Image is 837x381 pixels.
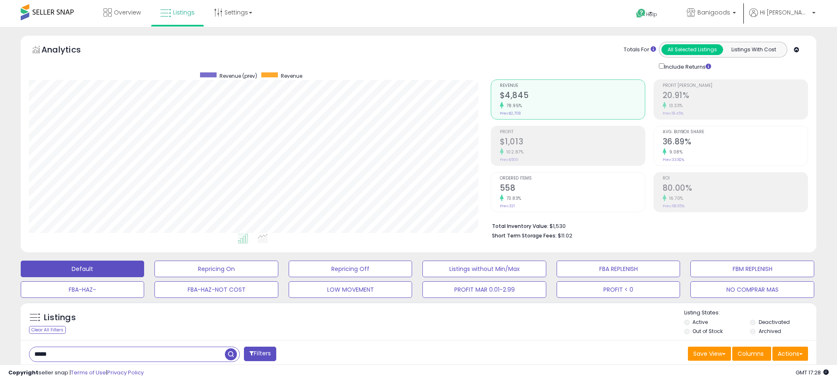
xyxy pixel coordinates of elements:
[723,44,784,55] button: Listings With Cost
[500,84,645,88] span: Revenue
[114,8,141,17] span: Overview
[29,326,66,334] div: Clear All Filters
[666,195,683,201] small: 16.70%
[558,232,572,240] span: $11.02
[500,130,645,134] span: Profit
[692,319,708,326] label: Active
[760,8,810,17] span: Hi [PERSON_NAME]
[173,8,195,17] span: Listings
[500,176,645,181] span: Ordered Items
[732,347,771,361] button: Columns
[661,44,723,55] button: All Selected Listings
[492,223,548,230] b: Total Inventory Value:
[663,111,683,116] small: Prev: 18.45%
[289,281,412,298] button: LOW MOVEMENT
[663,176,808,181] span: ROI
[500,204,515,208] small: Prev: 321
[500,91,645,102] h2: $4,845
[759,319,790,326] label: Deactivated
[749,8,815,27] a: Hi [PERSON_NAME]
[759,328,781,335] label: Archived
[646,11,657,18] span: Help
[504,103,522,109] small: 78.95%
[504,195,521,201] small: 73.83%
[663,183,808,194] h2: 80.00%
[8,369,144,377] div: seller snap | |
[8,369,39,376] strong: Copyright
[692,328,723,335] label: Out of Stock
[663,157,684,162] small: Prev: 33.82%
[690,281,814,298] button: NO COMPRAR MAS
[71,369,106,376] a: Terms of Use
[663,130,808,134] span: Avg. Buybox Share
[557,261,680,277] button: FBA REPLENISH
[663,204,685,208] small: Prev: 68.55%
[21,281,144,298] button: FBA-HAZ-
[422,261,546,277] button: Listings without Min/Max
[666,149,683,155] small: 9.08%
[500,157,519,162] small: Prev: $500
[630,2,673,27] a: Help
[492,232,557,239] b: Short Term Storage Fees:
[663,84,808,88] span: Profit [PERSON_NAME]
[154,261,278,277] button: Repricing On
[624,46,656,54] div: Totals For
[500,111,521,116] small: Prev: $2,708
[557,281,680,298] button: PROFIT < 0
[772,347,808,361] button: Actions
[289,261,412,277] button: Repricing Off
[41,44,97,58] h5: Analytics
[44,312,76,323] h5: Listings
[422,281,546,298] button: PROFIT MAR 0.01-2.99
[688,347,731,361] button: Save View
[244,347,276,361] button: Filters
[281,72,302,79] span: Revenue
[663,137,808,148] h2: 36.89%
[21,261,144,277] button: Default
[663,91,808,102] h2: 20.91%
[653,62,721,71] div: Include Returns
[690,261,814,277] button: FBM REPLENISH
[500,183,645,194] h2: 558
[796,369,829,376] span: 2025-08-13 17:28 GMT
[500,137,645,148] h2: $1,013
[492,220,802,230] li: $1,530
[154,281,278,298] button: FBA-HAZ-NOT COST
[220,72,257,79] span: Revenue (prev)
[504,149,524,155] small: 102.87%
[738,350,764,358] span: Columns
[697,8,730,17] span: Banigoods
[666,103,683,109] small: 13.33%
[636,8,646,19] i: Get Help
[684,309,816,317] p: Listing States:
[107,369,144,376] a: Privacy Policy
